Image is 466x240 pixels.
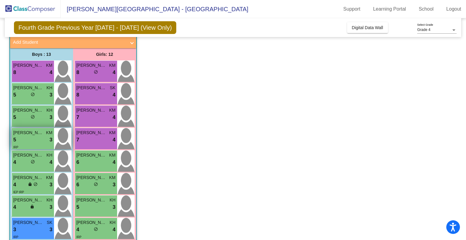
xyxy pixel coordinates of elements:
span: 4 [76,226,79,234]
span: 5 [13,91,16,99]
span: KH [46,107,52,113]
span: do_not_disturb_alt [94,70,98,74]
span: 4 [113,136,115,144]
span: KM [109,130,116,136]
span: 4 [49,158,52,166]
button: Digital Data Wall [347,22,388,33]
span: IEP IRP [13,191,24,194]
span: [PERSON_NAME] [76,219,107,226]
span: KH [110,197,115,203]
span: KH [46,197,52,203]
span: [PERSON_NAME] [76,152,107,158]
span: 3 [49,91,52,99]
span: [PERSON_NAME] [13,152,44,158]
span: [PERSON_NAME] [13,107,44,113]
span: 4 [113,113,115,121]
span: SK [47,219,52,226]
span: KM [46,130,52,136]
span: [PERSON_NAME] [76,107,107,113]
span: 6 [76,181,79,189]
a: Logout [441,4,466,14]
span: KH [46,85,52,91]
span: 3 [113,203,115,211]
span: 3 [49,136,52,144]
span: 4 [13,158,16,166]
a: Learning Portal [368,4,411,14]
span: 3 [13,226,16,234]
span: 4 [113,158,115,166]
span: 3 [49,113,52,121]
mat-expansion-panel-header: Add Student [10,36,136,48]
span: Grade 4 [417,28,430,32]
span: KM [109,62,116,69]
span: [PERSON_NAME] [13,219,44,226]
span: IRP [13,235,19,239]
span: KH [46,152,52,158]
span: SK [110,85,116,91]
a: Support [339,4,365,14]
a: School [414,4,438,14]
div: Girls: 12 [73,48,136,60]
span: KM [46,62,52,69]
span: 6 [76,158,79,166]
span: [PERSON_NAME] [76,130,107,136]
span: 8 [76,91,79,99]
span: [PERSON_NAME] [13,62,44,69]
span: 5 [13,136,16,144]
span: 3 [49,181,52,189]
span: 4 [49,69,52,76]
span: IRP [13,146,19,149]
span: [PERSON_NAME] [13,174,44,181]
span: 3 [49,203,52,211]
span: [PERSON_NAME] [76,85,107,91]
div: Boys : 13 [10,48,73,60]
span: [PERSON_NAME] [13,85,44,91]
span: KH [110,219,115,226]
span: lock [30,205,34,209]
span: [PERSON_NAME] [13,130,44,136]
span: KM [109,174,116,181]
span: do_not_disturb_alt [31,160,35,164]
span: KM [46,174,52,181]
span: do_not_disturb_alt [31,115,35,119]
span: [PERSON_NAME][GEOGRAPHIC_DATA] - [GEOGRAPHIC_DATA] [61,4,248,14]
span: 4 [113,91,115,99]
span: do_not_disturb_alt [33,182,38,186]
span: [PERSON_NAME] [76,174,107,181]
span: do_not_disturb_alt [94,227,98,231]
span: Fourth Grade Previous Year [DATE] - [DATE] (View Only) [14,21,177,34]
span: KM [109,107,116,113]
span: 3 [49,226,52,234]
span: 8 [13,69,16,76]
span: 7 [76,113,79,121]
span: 7 [76,136,79,144]
mat-panel-title: Add Student [13,39,126,46]
span: do_not_disturb_alt [31,92,35,96]
span: Digital Data Wall [352,25,383,30]
span: IRP [76,235,82,239]
span: [PERSON_NAME] [13,197,44,203]
span: [PERSON_NAME] [76,62,107,69]
span: 5 [13,113,16,121]
span: do_not_disturb_alt [94,182,98,186]
span: lock [28,182,32,186]
span: 4 [13,203,16,211]
span: 3 [113,181,115,189]
span: 8 [76,69,79,76]
span: 5 [76,203,79,211]
span: 4 [113,69,115,76]
span: [PERSON_NAME] [76,197,107,203]
span: 4 [113,226,115,234]
span: KM [109,152,116,158]
span: 4 [13,181,16,189]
